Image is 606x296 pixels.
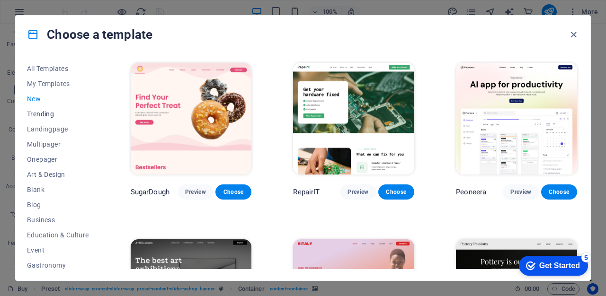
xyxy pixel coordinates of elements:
button: My Templates [27,76,89,91]
button: Onepager [27,152,89,167]
button: Choose [378,184,414,200]
span: Event [27,246,89,254]
span: Onepager [27,156,89,163]
button: Preview [340,184,376,200]
span: Preview [510,188,531,196]
p: SugarDough [131,187,169,197]
span: Blog [27,201,89,209]
span: Art & Design [27,171,89,178]
span: Choose [223,188,244,196]
button: Choose [541,184,577,200]
span: Preview [348,188,368,196]
div: 5 [70,2,80,11]
span: Multipager [27,140,89,148]
button: Education & Culture [27,227,89,243]
button: New [27,91,89,106]
span: Business [27,216,89,224]
img: Peoneera [456,63,577,174]
div: Get Started [28,10,69,19]
button: Trending [27,106,89,122]
span: My Templates [27,80,89,87]
button: Business [27,212,89,227]
button: Landingpage [27,122,89,137]
button: All Templates [27,61,89,76]
span: Gastronomy [27,261,89,269]
span: Choose [386,188,407,196]
img: SugarDough [131,63,252,174]
span: Preview [185,188,206,196]
button: Blank [27,182,89,197]
button: Preview [178,184,214,200]
span: New [27,95,89,103]
button: Event [27,243,89,258]
button: Preview [503,184,539,200]
p: Peoneera [456,187,486,197]
span: Choose [549,188,570,196]
img: RepairIT [293,63,414,174]
button: Multipager [27,137,89,152]
p: RepairIT [293,187,320,197]
a: Skip to main content [4,4,67,12]
button: Blog [27,197,89,212]
span: Landingpage [27,125,89,133]
span: All Templates [27,65,89,72]
span: Blank [27,186,89,193]
div: Get Started 5 items remaining, 0% complete [8,5,77,25]
button: Art & Design [27,167,89,182]
span: Education & Culture [27,231,89,239]
h4: Choose a template [27,27,152,42]
button: Choose [215,184,251,200]
button: Gastronomy [27,258,89,273]
span: Trending [27,110,89,118]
